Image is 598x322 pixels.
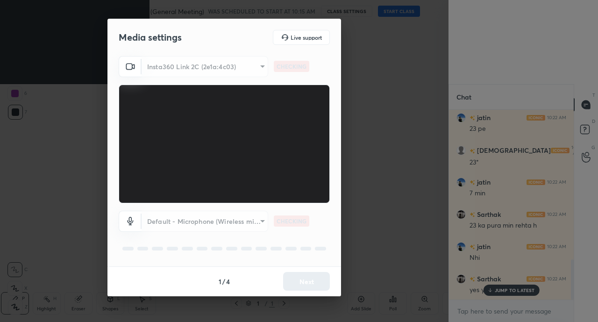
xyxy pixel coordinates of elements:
[142,56,268,77] div: Insta360 Link 2C (2e1a:4c03)
[291,35,322,40] h5: Live support
[119,31,182,43] h2: Media settings
[226,277,230,286] h4: 4
[222,277,225,286] h4: /
[277,217,306,225] p: CHECKING
[277,62,306,71] p: CHECKING
[142,211,268,232] div: Insta360 Link 2C (2e1a:4c03)
[219,277,221,286] h4: 1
